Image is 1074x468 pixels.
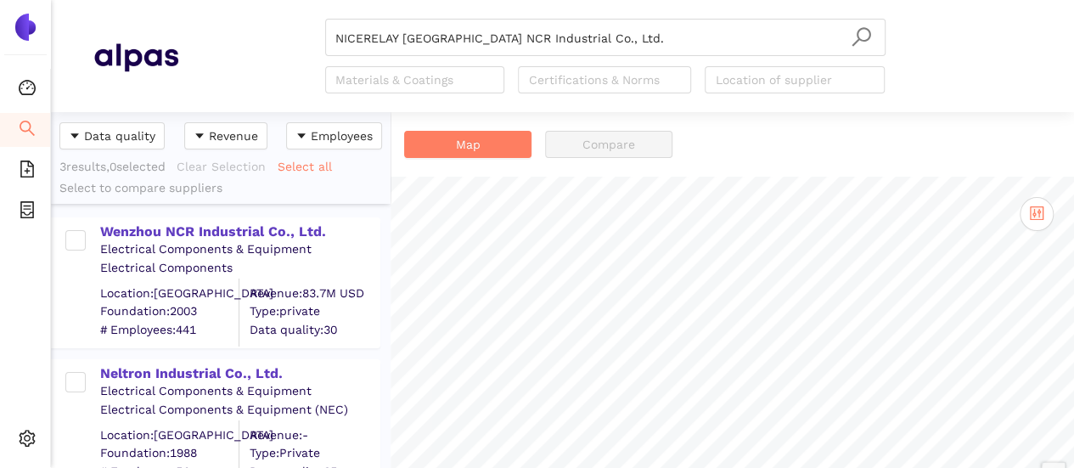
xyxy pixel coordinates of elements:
img: Homepage [93,36,178,78]
button: caret-downData quality [59,122,165,149]
span: # Employees: 441 [100,321,239,338]
div: Revenue: - [250,426,379,443]
div: Electrical Components & Equipment [100,241,379,258]
div: Neltron Industrial Co., Ltd. [100,364,379,383]
div: Wenzhou NCR Industrial Co., Ltd. [100,223,379,241]
img: Logo [12,14,39,41]
button: caret-downRevenue [184,122,267,149]
span: 3 results, 0 selected [59,160,166,173]
span: Foundation: 2003 [100,303,239,320]
span: Data quality [84,127,155,145]
span: container [19,195,36,229]
div: Electrical Components [100,260,379,277]
button: caret-downEmployees [286,122,382,149]
div: Revenue: 83.7M USD [250,285,379,302]
span: Revenue [209,127,258,145]
span: Foundation: 1988 [100,445,239,462]
span: file-add [19,155,36,189]
div: Location: [GEOGRAPHIC_DATA] [100,285,239,302]
div: Location: [GEOGRAPHIC_DATA] [100,426,239,443]
span: Type: private [250,303,379,320]
span: caret-down [69,130,81,144]
div: Electrical Components & Equipment [100,383,379,400]
span: Map [456,135,481,154]
span: dashboard [19,73,36,107]
div: Select to compare suppliers [59,180,382,197]
span: caret-down [194,130,205,144]
span: search [851,26,872,48]
button: Clear Selection [176,153,277,180]
span: setting [19,424,36,458]
span: Type: Private [250,445,379,462]
button: Map [404,131,531,158]
span: Select all [278,157,332,176]
span: Data quality: 30 [250,321,379,338]
span: search [19,114,36,148]
span: control [1029,206,1044,221]
span: caret-down [295,130,307,144]
div: Electrical Components & Equipment (NEC) [100,402,379,419]
button: Select all [277,153,343,180]
span: Employees [311,127,373,145]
